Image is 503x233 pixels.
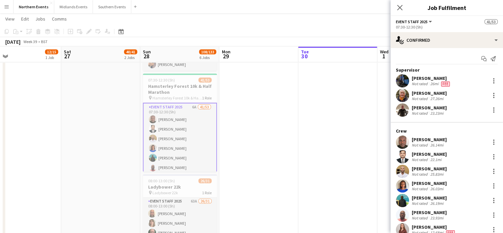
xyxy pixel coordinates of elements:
[45,55,58,60] div: 1 Job
[412,75,451,81] div: [PERSON_NAME]
[202,190,212,195] span: 1 Role
[124,55,137,60] div: 2 Jobs
[391,128,503,134] div: Crew
[396,19,433,24] button: Event Staff 2025
[412,111,429,116] div: Not rated
[41,39,48,44] div: BST
[5,16,15,22] span: View
[412,166,447,172] div: [PERSON_NAME]
[391,3,503,12] h3: Job Fulfilment
[412,96,429,101] div: Not rated
[380,49,389,55] span: Wed
[33,15,48,23] a: Jobs
[35,16,45,22] span: Jobs
[429,172,445,177] div: 25.83mi
[412,81,429,87] div: Not rated
[429,81,440,87] div: 26mi
[412,186,429,191] div: Not rated
[5,38,21,45] div: [DATE]
[64,49,71,55] span: Sat
[3,15,17,23] a: View
[429,111,445,116] div: 23.23mi
[148,78,175,83] span: 07:30-12:30 (5h)
[412,143,429,147] div: Not rated
[14,0,54,13] button: Northern Events
[222,49,231,55] span: Mon
[142,52,151,60] span: 28
[124,49,137,54] span: 40/41
[412,172,429,177] div: Not rated
[202,95,212,100] span: 1 Role
[93,0,131,13] button: Southern Events
[49,15,69,23] a: Comms
[429,201,445,206] div: 26.19mi
[412,180,447,186] div: [PERSON_NAME]
[412,151,447,157] div: [PERSON_NAME]
[429,96,445,101] div: 27.26mi
[429,143,445,147] div: 26.14mi
[199,49,216,54] span: 108/133
[379,52,389,60] span: 1
[396,25,498,29] div: 07:30-12:30 (5h)
[412,209,447,215] div: [PERSON_NAME]
[221,52,231,60] span: 29
[412,195,447,201] div: [PERSON_NAME]
[429,215,445,220] div: 23.93mi
[148,178,175,183] span: 08:00-13:00 (5h)
[143,184,217,190] h3: Ladybower 22k
[412,90,447,96] div: [PERSON_NAME]
[412,201,429,206] div: Not rated
[412,137,447,143] div: [PERSON_NAME]
[52,16,67,22] span: Comms
[429,157,443,162] div: 22.1mi
[198,78,212,83] span: 41/53
[54,0,93,13] button: Midlands Events
[21,16,29,22] span: Edit
[300,52,309,60] span: 30
[440,81,451,87] div: Crew has different fees then in role
[412,215,429,220] div: Not rated
[22,39,38,44] span: Week 39
[143,74,217,172] app-job-card: 07:30-12:30 (5h)41/53Hamsterley Forest 10k & Half Marathon Hamsterley Forest 10k & Half Marathon1...
[391,67,503,73] div: Supervisor
[441,82,450,87] span: Fee
[412,105,447,111] div: [PERSON_NAME]
[412,157,429,162] div: Not rated
[199,55,216,60] div: 6 Jobs
[484,19,498,24] span: 41/53
[63,52,71,60] span: 27
[45,49,58,54] span: 12/15
[152,95,202,100] span: Hamsterley Forest 10k & Half Marathon
[143,83,217,95] h3: Hamsterley Forest 10k & Half Marathon
[301,49,309,55] span: Tue
[198,178,212,183] span: 26/31
[391,32,503,48] div: Confirmed
[152,190,178,195] span: Ladybower 22k
[412,224,456,230] div: [PERSON_NAME]
[429,186,445,191] div: 26.03mi
[19,15,31,23] a: Edit
[143,49,151,55] span: Sun
[396,19,428,24] span: Event Staff 2025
